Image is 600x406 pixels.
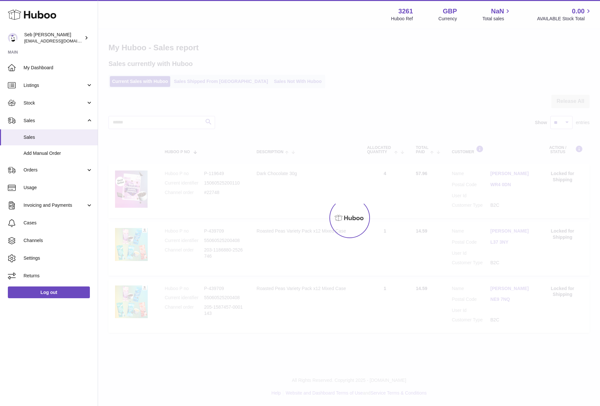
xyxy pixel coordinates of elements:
[537,7,592,22] a: 0.00 AVAILABLE Stock Total
[24,32,83,44] div: Seb [PERSON_NAME]
[572,7,585,16] span: 0.00
[24,82,86,89] span: Listings
[24,100,86,106] span: Stock
[24,185,93,191] span: Usage
[482,16,511,22] span: Total sales
[24,202,86,208] span: Invoicing and Payments
[443,7,457,16] strong: GBP
[24,134,93,140] span: Sales
[24,38,96,43] span: [EMAIL_ADDRESS][DOMAIN_NAME]
[24,273,93,279] span: Returns
[398,7,413,16] strong: 3261
[439,16,457,22] div: Currency
[537,16,592,22] span: AVAILABLE Stock Total
[482,7,511,22] a: NaN Total sales
[8,286,90,298] a: Log out
[24,255,93,261] span: Settings
[24,237,93,244] span: Channels
[24,220,93,226] span: Cases
[491,7,504,16] span: NaN
[391,16,413,22] div: Huboo Ref
[24,150,93,156] span: Add Manual Order
[24,118,86,124] span: Sales
[24,167,86,173] span: Orders
[24,65,93,71] span: My Dashboard
[8,33,18,43] img: ecom@bravefoods.co.uk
